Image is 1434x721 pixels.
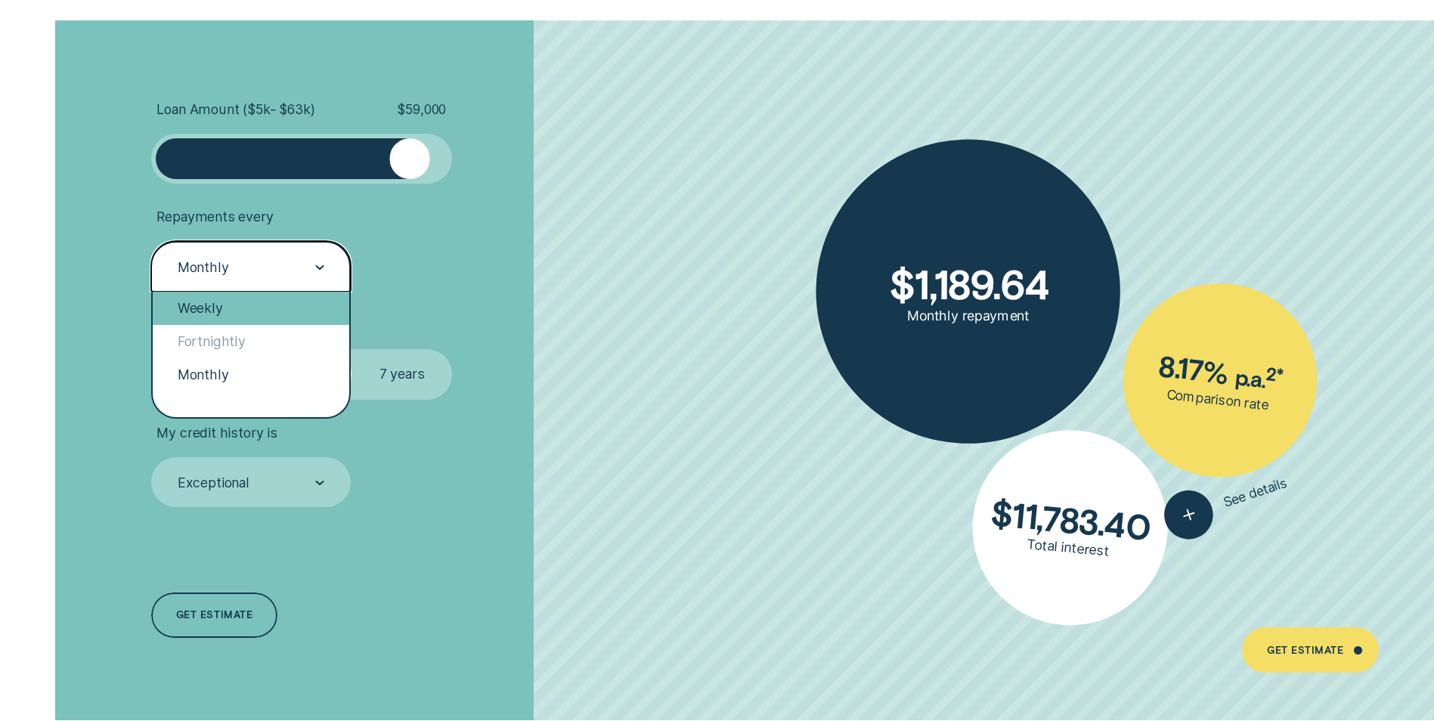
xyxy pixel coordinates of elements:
[156,209,273,225] span: Repayments every
[156,425,277,441] span: My credit history is
[178,475,249,491] div: Exceptional
[153,325,349,358] div: Fortnightly
[352,349,452,399] label: 7 years
[1158,460,1295,546] button: See details
[151,593,278,638] a: Get estimate
[156,101,314,118] span: Loan Amount ( $5k - $63k )
[153,358,349,391] div: Monthly
[178,259,229,276] div: Monthly
[1222,475,1290,511] span: See details
[397,101,446,118] span: $ 59,000
[153,292,349,325] div: Weekly
[1242,627,1379,673] a: Get Estimate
